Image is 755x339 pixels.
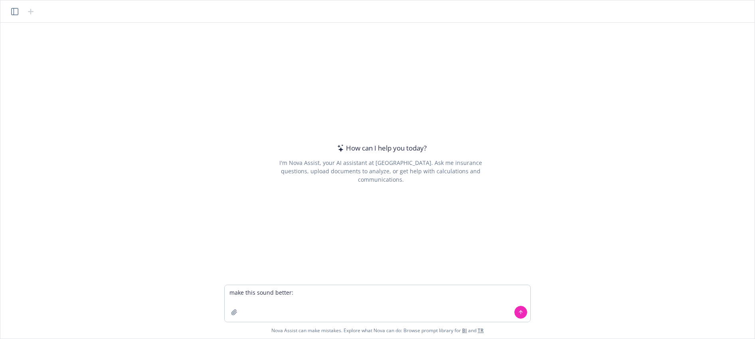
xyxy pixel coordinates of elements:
div: How can I help you today? [335,143,427,153]
a: BI [462,327,467,334]
a: TR [478,327,484,334]
textarea: make this sound better: [225,285,530,322]
span: Nova Assist can make mistakes. Explore what Nova can do: Browse prompt library for and [271,322,484,339]
div: I'm Nova Assist, your AI assistant at [GEOGRAPHIC_DATA]. Ask me insurance questions, upload docum... [268,159,493,184]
